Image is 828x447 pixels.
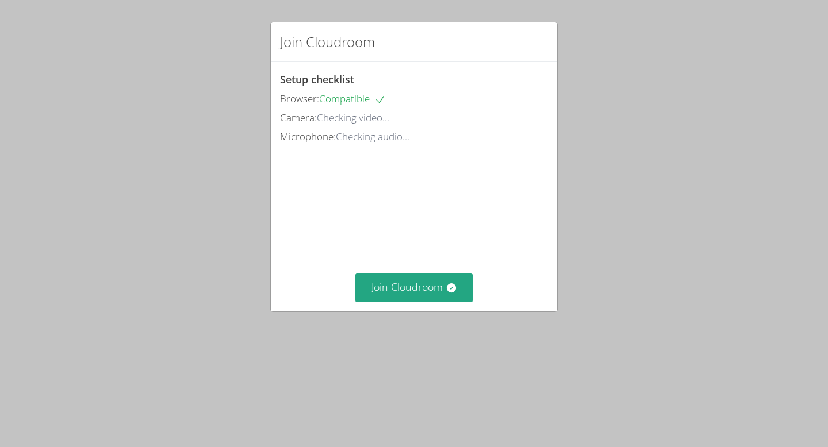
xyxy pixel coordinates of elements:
button: Join Cloudroom [355,273,473,302]
h2: Join Cloudroom [280,32,375,52]
span: Microphone: [280,130,336,143]
span: Compatible [319,92,386,105]
span: Checking video... [317,111,389,124]
span: Checking audio... [336,130,409,143]
span: Setup checklist [280,72,354,86]
span: Browser: [280,92,319,105]
span: Camera: [280,111,317,124]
